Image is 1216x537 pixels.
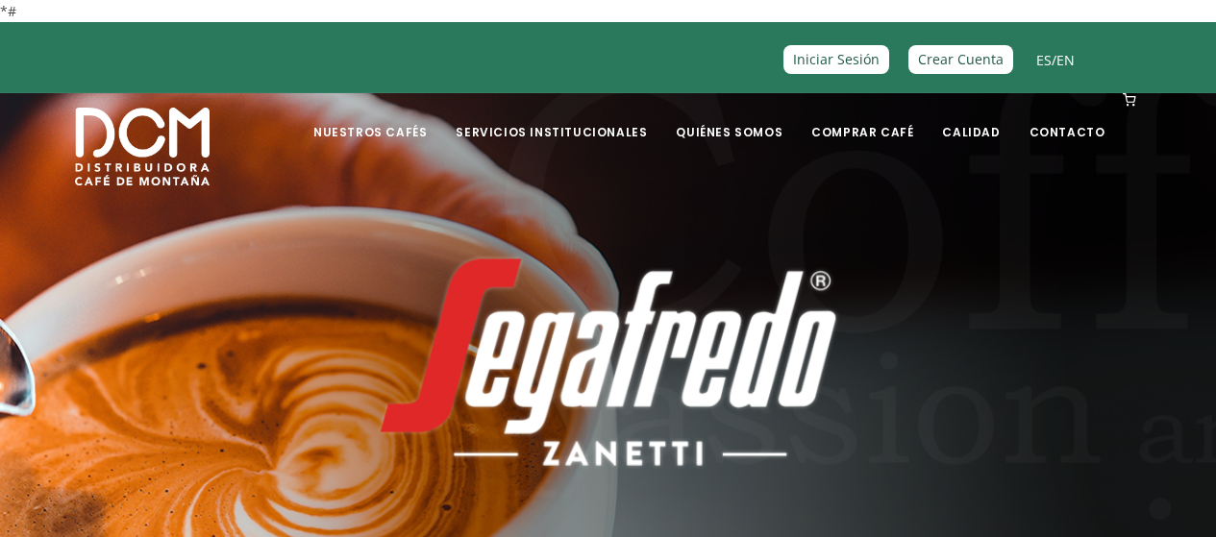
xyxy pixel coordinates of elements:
a: Calidad [931,95,1011,140]
span: / [1036,49,1075,71]
a: Servicios Institucionales [444,95,658,140]
a: Quiénes Somos [664,95,794,140]
a: Iniciar Sesión [783,45,889,73]
a: Crear Cuenta [908,45,1013,73]
a: Contacto [1018,95,1117,140]
a: ES [1036,51,1052,69]
a: Nuestros Cafés [302,95,438,140]
a: Comprar Café [800,95,925,140]
a: EN [1056,51,1075,69]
